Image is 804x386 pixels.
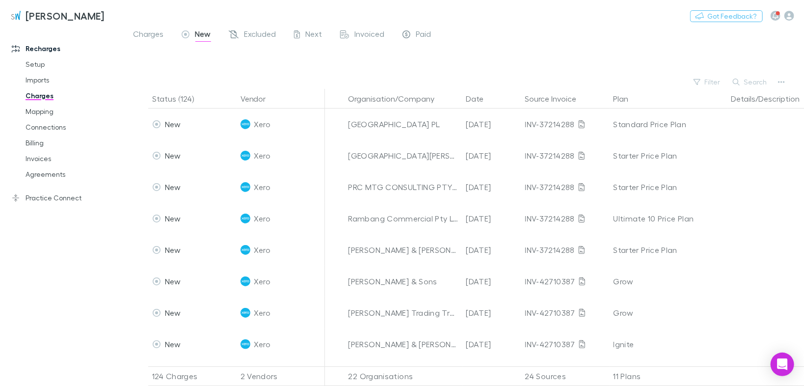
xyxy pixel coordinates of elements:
span: Xero [254,297,270,329]
div: 22 Organisations [345,366,462,386]
a: Charges [16,88,129,104]
span: New [165,214,181,223]
div: Open Intercom Messenger [771,353,794,376]
div: [PERSON_NAME] Trading Trust [348,297,458,329]
a: Agreements [16,166,129,182]
span: Charges [134,29,164,42]
a: Connections [16,119,129,135]
div: 24 Sources [521,366,610,386]
span: Xero [254,266,270,297]
a: Recharges [2,41,129,56]
a: Mapping [16,104,129,119]
button: Organisation/Company [348,89,447,109]
div: [PERSON_NAME] & [PERSON_NAME] [348,329,458,360]
div: Starter Price Plan [614,140,724,171]
h3: [PERSON_NAME] [26,10,105,22]
div: INV-37214288 [525,203,606,234]
div: INV-42710387 [525,297,606,329]
div: [DATE] [462,297,521,329]
div: PRC MTG CONSULTING PTY LTD [348,171,458,203]
span: New [165,151,181,160]
span: New [165,276,181,286]
div: 124 Charges [148,366,237,386]
img: Xero's Logo [241,245,250,255]
div: 11 Plans [610,366,727,386]
div: [DATE] [462,109,521,140]
img: Xero's Logo [241,119,250,129]
div: Starter Price Plan [614,234,724,266]
div: [PERSON_NAME] & Sons [348,266,458,297]
span: Excluded [244,29,276,42]
div: [PERSON_NAME] & [PERSON_NAME] [348,234,458,266]
img: Xero's Logo [241,308,250,318]
img: Xero's Logo [241,182,250,192]
img: Xero's Logo [241,276,250,286]
button: Vendor [241,89,278,109]
img: Xero's Logo [241,151,250,161]
span: Xero [254,203,270,234]
div: [GEOGRAPHIC_DATA][PERSON_NAME] [348,140,458,171]
div: Grow [614,297,724,329]
span: Next [306,29,322,42]
span: Xero [254,109,270,140]
div: Ignite [614,329,724,360]
div: INV-37214288 [525,234,606,266]
button: Source Invoice [525,89,589,109]
div: [GEOGRAPHIC_DATA] PL [348,109,458,140]
button: Date [466,89,496,109]
div: Rambang Commercial Pty Ltd [348,203,458,234]
div: INV-37214288 [525,171,606,203]
a: Billing [16,135,129,151]
span: Xero [254,329,270,360]
img: Xero's Logo [241,214,250,223]
div: INV-42710387 [525,266,606,297]
button: Filter [689,76,726,88]
span: Invoiced [355,29,385,42]
div: [DATE] [462,140,521,171]
div: INV-37214288 [525,140,606,171]
div: 2 Vendors [237,366,325,386]
span: New [165,339,181,349]
div: Standard Price Plan [614,109,724,140]
button: Search [728,76,773,88]
div: [DATE] [462,203,521,234]
div: [DATE] [462,329,521,360]
img: Xero's Logo [241,339,250,349]
span: New [165,182,181,192]
div: [DATE] [462,266,521,297]
a: [PERSON_NAME] [4,4,110,28]
span: Xero [254,140,270,171]
span: New [165,119,181,129]
span: Xero [254,234,270,266]
a: Practice Connect [2,190,129,206]
span: New [195,29,211,42]
span: Paid [416,29,431,42]
div: Ultimate 10 Price Plan [614,203,724,234]
img: Sinclair Wilson's Logo [10,10,22,22]
div: Grow [614,266,724,297]
div: INV-37214288 [525,109,606,140]
div: Starter Price Plan [614,171,724,203]
button: Got Feedback? [690,10,763,22]
a: Setup [16,56,129,72]
div: [DATE] [462,234,521,266]
a: Imports [16,72,129,88]
div: INV-42710387 [525,329,606,360]
span: New [165,245,181,254]
span: Xero [254,171,270,203]
button: Status (124) [152,89,206,109]
a: Invoices [16,151,129,166]
button: Plan [614,89,641,109]
div: [DATE] [462,171,521,203]
span: New [165,308,181,317]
